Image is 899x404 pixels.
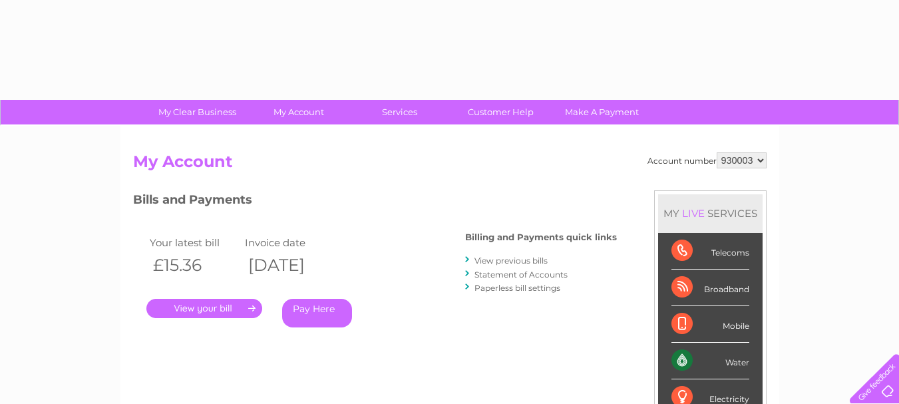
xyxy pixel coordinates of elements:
div: Mobile [671,306,749,343]
a: Services [345,100,454,124]
div: Water [671,343,749,379]
a: Paperless bill settings [474,283,560,293]
th: £15.36 [146,252,242,279]
a: My Clear Business [142,100,252,124]
h3: Bills and Payments [133,190,617,214]
h4: Billing and Payments quick links [465,232,617,242]
a: Customer Help [446,100,556,124]
td: Your latest bill [146,234,242,252]
a: View previous bills [474,256,548,266]
div: Account number [647,152,767,168]
th: [DATE] [242,252,337,279]
a: Make A Payment [547,100,657,124]
div: MY SERVICES [658,194,763,232]
a: My Account [244,100,353,124]
a: . [146,299,262,318]
h2: My Account [133,152,767,178]
div: Broadband [671,270,749,306]
a: Statement of Accounts [474,270,568,280]
a: Pay Here [282,299,352,327]
div: Telecoms [671,233,749,270]
td: Invoice date [242,234,337,252]
div: LIVE [679,207,707,220]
